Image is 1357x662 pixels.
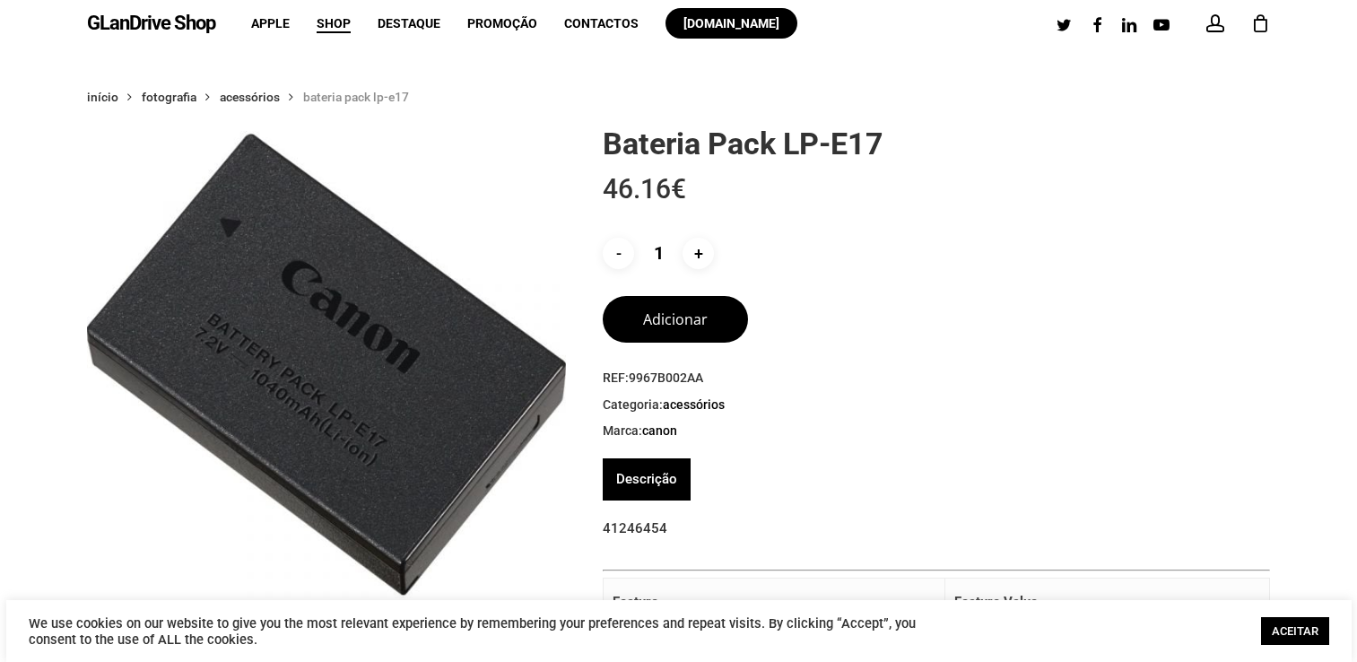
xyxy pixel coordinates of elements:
[317,16,351,30] span: Shop
[945,579,1270,626] th: Feature Value
[87,89,118,105] a: Início
[87,125,567,605] img: Placeholder
[303,90,409,104] span: Bateria Pack LP-E17
[87,13,215,33] a: GLanDrive Shop
[467,17,537,30] a: Promoção
[378,17,440,30] a: Destaque
[564,17,639,30] a: Contactos
[642,422,677,439] a: CANON
[603,396,1270,414] span: Categoria:
[683,238,714,269] input: +
[1261,617,1329,645] a: ACEITAR
[317,17,351,30] a: Shop
[603,238,634,269] input: -
[251,17,290,30] a: Apple
[603,514,1270,563] p: 41246454
[603,370,1270,388] span: REF:
[1251,13,1271,33] a: Cart
[29,615,939,648] div: We use cookies on our website to give you the most relevant experience by remembering your prefer...
[638,238,679,269] input: Product quantity
[671,173,686,205] span: €
[603,173,686,205] bdi: 46.16
[378,16,440,30] span: Destaque
[663,396,725,413] a: Acessórios
[629,370,703,385] span: 9967B002AA
[467,16,537,30] span: Promoção
[142,89,196,105] a: Fotografia
[251,16,290,30] span: Apple
[604,579,945,626] th: Feature
[564,16,639,30] span: Contactos
[683,16,779,30] span: [DOMAIN_NAME]
[603,422,1270,440] span: Marca:
[603,296,748,343] button: Adicionar
[616,458,677,501] a: Descrição
[603,125,1270,162] h1: Bateria Pack LP-E17
[220,89,280,105] a: Acessórios
[665,17,797,30] a: [DOMAIN_NAME]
